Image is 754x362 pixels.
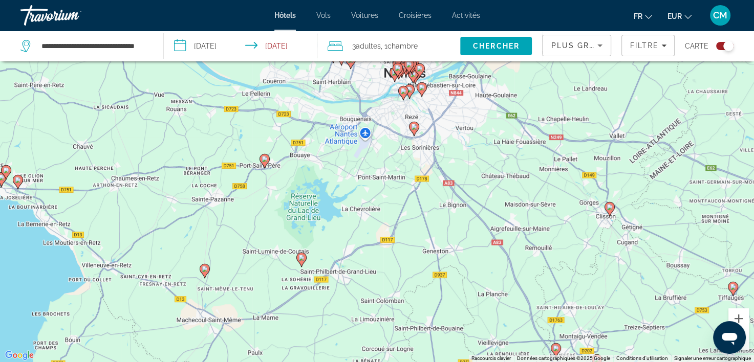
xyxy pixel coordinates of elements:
span: 3 [352,39,381,53]
span: Adultes [356,42,381,50]
button: User Menu [707,5,734,26]
button: Zoom avant [728,308,749,329]
button: Toggle map [708,41,734,51]
span: Carte [685,39,708,53]
button: Change language [634,9,652,24]
a: Signaler une erreur cartographique [674,355,751,361]
span: Filtre [630,41,659,50]
button: Select check in and out date [164,31,317,61]
a: Vols [316,11,331,19]
a: Voitures [351,11,378,19]
input: Search hotel destination [40,38,148,54]
span: CM [713,10,727,20]
span: EUR [667,12,682,20]
a: Travorium [20,2,123,29]
button: Filters [621,35,675,56]
img: Google [3,349,36,362]
span: Plus grandes économies [551,41,673,50]
iframe: Bouton de lancement de la fenêtre de messagerie [713,321,746,354]
span: fr [634,12,642,20]
button: Change currency [667,9,692,24]
a: Conditions d'utilisation (s'ouvre dans un nouvel onglet) [616,355,668,361]
mat-select: Sort by [551,39,602,52]
span: Données cartographiques ©2025 Google [517,355,610,361]
span: , 1 [381,39,418,53]
a: Hôtels [274,11,296,19]
a: Activités [452,11,480,19]
button: Raccourcis clavier [471,355,511,362]
button: Search [460,37,532,55]
span: Chambre [387,42,418,50]
button: Travelers: 3 adults, 0 children [317,31,461,61]
span: Chercher [473,42,520,50]
a: Ouvrir cette zone dans Google Maps (dans une nouvelle fenêtre) [3,349,36,362]
a: Croisières [399,11,432,19]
